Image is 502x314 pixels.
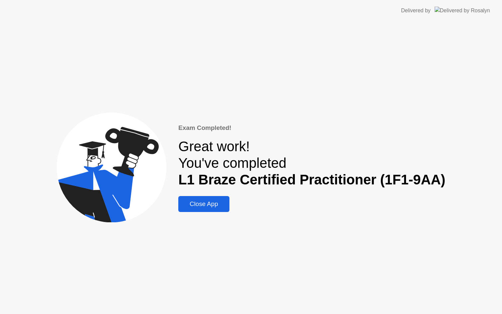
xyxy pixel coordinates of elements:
[401,7,431,15] div: Delivered by
[178,123,445,133] div: Exam Completed!
[435,7,490,14] img: Delivered by Rosalyn
[178,196,229,212] button: Close App
[180,200,227,208] div: Close App
[178,172,445,187] b: L1 Braze Certified Practitioner (1F1-9AA)
[178,138,445,188] div: Great work! You've completed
